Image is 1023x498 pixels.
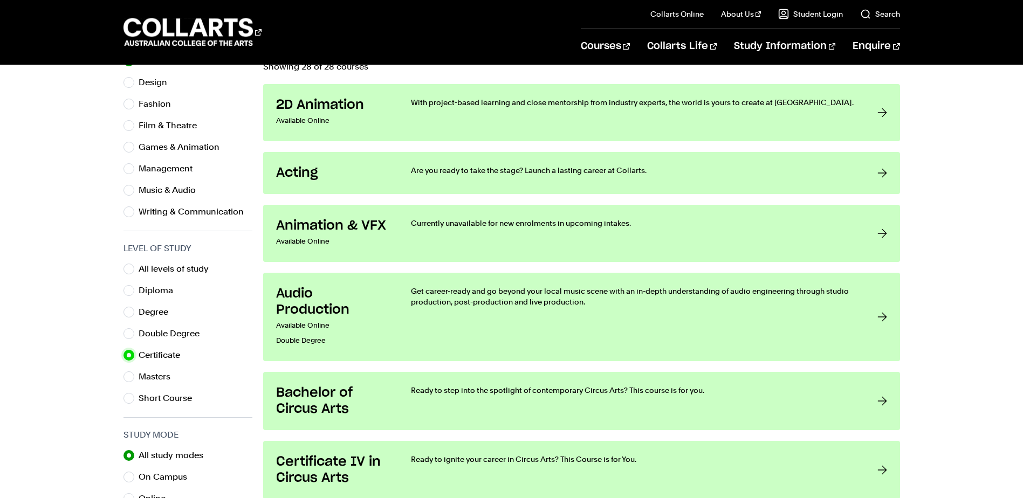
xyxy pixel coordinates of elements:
h3: Level of Study [123,242,252,255]
a: Animation & VFX Available Online Currently unavailable for new enrolments in upcoming intakes. [263,205,900,262]
a: Search [860,9,900,19]
label: Management [139,161,201,176]
h3: Study Mode [123,428,252,441]
a: Student Login [778,9,843,19]
label: All levels of study [139,261,217,276]
p: Available Online [276,318,389,333]
label: Music & Audio [139,183,204,198]
p: Available Online [276,113,389,128]
a: About Us [721,9,761,19]
p: Showing 28 of 28 courses [263,63,900,71]
label: Diploma [139,283,182,298]
a: Study Information [734,29,835,64]
h3: Certificate IV in Circus Arts [276,454,389,486]
p: Available Online [276,234,389,249]
label: Degree [139,305,177,320]
label: Short Course [139,391,201,406]
h3: Animation & VFX [276,218,389,234]
a: Acting Are you ready to take the stage? Launch a lasting career at Collarts. [263,152,900,194]
a: 2D Animation Available Online With project-based learning and close mentorship from industry expe... [263,84,900,141]
p: Are you ready to take the stage? Launch a lasting career at Collarts. [411,165,856,176]
p: Double Degree [276,333,389,348]
a: Collarts Online [650,9,704,19]
h3: Audio Production [276,286,389,318]
label: Design [139,75,176,90]
h3: Bachelor of Circus Arts [276,385,389,417]
a: Courses [581,29,630,64]
p: Currently unavailable for new enrolments in upcoming intakes. [411,218,856,229]
label: Certificate [139,348,189,363]
label: Games & Animation [139,140,228,155]
label: All study modes [139,448,212,463]
p: Ready to step into the spotlight of contemporary Circus Arts? This course is for you. [411,385,856,396]
a: Collarts Life [647,29,717,64]
div: Go to homepage [123,17,262,47]
p: Get career-ready and go beyond your local music scene with an in-depth understanding of audio eng... [411,286,856,307]
p: Ready to ignite your career in Circus Arts? This Course is for You. [411,454,856,465]
label: Film & Theatre [139,118,205,133]
a: Audio Production Available OnlineDouble Degree Get career-ready and go beyond your local music sc... [263,273,900,361]
p: With project-based learning and close mentorship from industry experts, the world is yours to cre... [411,97,856,108]
h3: 2D Animation [276,97,389,113]
label: On Campus [139,469,196,485]
a: Bachelor of Circus Arts Ready to step into the spotlight of contemporary Circus Arts? This course... [263,372,900,430]
a: Enquire [853,29,900,64]
label: Double Degree [139,326,208,341]
label: Masters [139,369,179,384]
label: Fashion [139,96,180,112]
h3: Acting [276,165,389,181]
label: Writing & Communication [139,204,252,219]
